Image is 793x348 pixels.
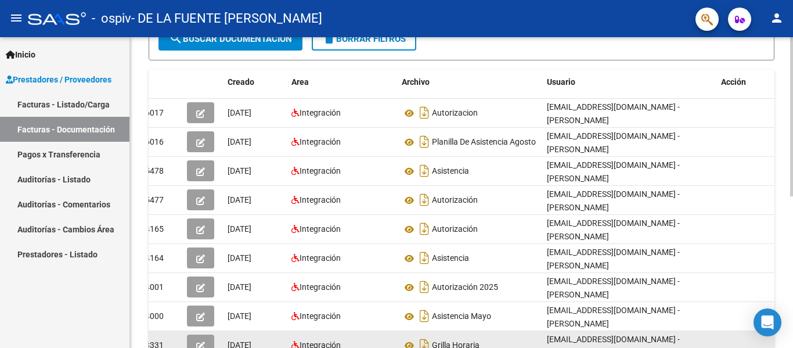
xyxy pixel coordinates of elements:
[300,137,341,146] span: Integración
[6,48,35,61] span: Inicio
[158,27,302,51] button: Buscar Documentacion
[228,195,251,205] span: [DATE]
[754,308,781,336] div: Open Intercom Messenger
[417,307,432,325] i: Descargar documento
[432,109,478,118] span: Autorizacion
[417,220,432,238] i: Descargar documento
[547,189,680,212] span: [EMAIL_ADDRESS][DOMAIN_NAME] - [PERSON_NAME]
[770,11,784,25] mat-icon: person
[140,108,164,117] span: 16017
[223,70,287,95] datatable-header-cell: Creado
[432,254,469,263] span: Asistencia
[228,166,251,175] span: [DATE]
[417,162,432,180] i: Descargar documento
[300,166,341,175] span: Integración
[140,195,164,205] span: 15477
[291,77,309,87] span: Area
[6,73,111,86] span: Prestadores / Proveedores
[547,160,680,183] span: [EMAIL_ADDRESS][DOMAIN_NAME] - [PERSON_NAME]
[228,311,251,321] span: [DATE]
[417,103,432,122] i: Descargar documento
[402,77,430,87] span: Archivo
[300,282,341,292] span: Integración
[397,70,542,95] datatable-header-cell: Archivo
[547,277,680,299] span: [EMAIL_ADDRESS][DOMAIN_NAME] - [PERSON_NAME]
[716,70,774,95] datatable-header-cell: Acción
[417,191,432,209] i: Descargar documento
[228,282,251,292] span: [DATE]
[287,70,397,95] datatable-header-cell: Area
[300,224,341,234] span: Integración
[300,253,341,263] span: Integración
[322,31,336,45] mat-icon: delete
[432,167,469,176] span: Asistencia
[300,311,341,321] span: Integración
[417,278,432,296] i: Descargar documento
[417,132,432,151] i: Descargar documento
[547,218,680,241] span: [EMAIL_ADDRESS][DOMAIN_NAME] - [PERSON_NAME]
[432,138,536,147] span: Planilla De Asistencia Agosto
[169,31,183,45] mat-icon: search
[547,131,680,154] span: [EMAIL_ADDRESS][DOMAIN_NAME] - [PERSON_NAME]
[322,34,406,44] span: Borrar Filtros
[228,77,254,87] span: Creado
[131,6,322,31] span: - DE LA FUENTE [PERSON_NAME]
[169,34,292,44] span: Buscar Documentacion
[228,108,251,117] span: [DATE]
[140,224,164,234] span: 14165
[140,137,164,146] span: 16016
[140,253,164,263] span: 14164
[721,77,746,87] span: Acción
[228,224,251,234] span: [DATE]
[300,195,341,205] span: Integración
[547,77,575,87] span: Usuario
[542,70,716,95] datatable-header-cell: Usuario
[228,137,251,146] span: [DATE]
[432,312,491,321] span: Asistencia Mayo
[140,282,164,292] span: 14001
[300,108,341,117] span: Integración
[417,249,432,267] i: Descargar documento
[140,311,164,321] span: 14000
[312,27,416,51] button: Borrar Filtros
[432,283,498,292] span: Autorización 2025
[547,306,680,328] span: [EMAIL_ADDRESS][DOMAIN_NAME] - [PERSON_NAME]
[9,11,23,25] mat-icon: menu
[140,166,164,175] span: 15478
[136,70,182,95] datatable-header-cell: Id
[228,253,251,263] span: [DATE]
[432,225,478,234] span: Autorización
[547,102,680,125] span: [EMAIL_ADDRESS][DOMAIN_NAME] - [PERSON_NAME]
[92,6,131,31] span: - ospiv
[547,247,680,270] span: [EMAIL_ADDRESS][DOMAIN_NAME] - [PERSON_NAME]
[432,196,478,205] span: Autorización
